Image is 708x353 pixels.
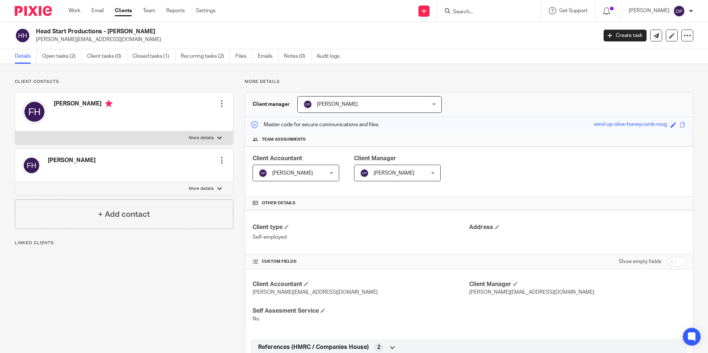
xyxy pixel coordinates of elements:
[272,171,313,176] span: [PERSON_NAME]
[253,233,469,241] p: Self-employed
[48,157,96,164] h4: [PERSON_NAME]
[54,100,113,109] h4: [PERSON_NAME]
[629,7,669,14] p: [PERSON_NAME]
[262,137,306,142] span: Team assignments
[105,100,113,107] i: Primary
[253,101,290,108] h3: Client manager
[133,49,175,64] a: Closed tasks (1)
[354,155,396,161] span: Client Manager
[166,7,185,14] a: Reports
[245,79,693,85] p: More details
[284,49,311,64] a: Notes (0)
[303,100,312,109] img: svg%3E
[69,7,80,14] a: Work
[87,49,127,64] a: Client tasks (0)
[98,209,150,220] h4: + Add contact
[15,79,233,85] p: Client contacts
[317,102,358,107] span: [PERSON_NAME]
[115,7,132,14] a: Clients
[469,223,685,231] h4: Address
[452,9,519,16] input: Search
[36,36,592,43] p: [PERSON_NAME][EMAIL_ADDRESS][DOMAIN_NAME]
[253,155,302,161] span: Client Accountant
[181,49,230,64] a: Recurring tasks (2)
[253,223,469,231] h4: Client type
[253,316,259,322] span: No
[317,49,345,64] a: Audit logs
[251,121,378,128] p: Master code for secure communications and files
[262,200,295,206] span: Other details
[189,135,214,141] p: More details
[469,280,685,288] h4: Client Manager
[23,157,40,174] img: svg%3E
[673,5,685,17] img: svg%3E
[619,258,661,265] label: Show empty fields
[469,290,594,295] span: [PERSON_NAME][EMAIL_ADDRESS][DOMAIN_NAME]
[143,7,155,14] a: Team
[189,186,214,192] p: More details
[258,343,369,351] span: References (HMRC / Companies House)
[15,28,30,43] img: svg%3E
[36,28,481,36] h2: Head Start Productions - [PERSON_NAME]
[91,7,104,14] a: Email
[15,240,233,246] p: Linked clients
[253,290,378,295] span: [PERSON_NAME][EMAIL_ADDRESS][DOMAIN_NAME]
[604,30,647,41] a: Create task
[196,7,216,14] a: Settings
[23,100,46,124] img: svg%3E
[377,344,380,351] span: 2
[15,49,37,64] a: Details
[15,6,52,16] img: Pixie
[360,169,369,178] img: svg%3E
[253,259,469,265] h4: CUSTOM FIELDS
[374,171,414,176] span: [PERSON_NAME]
[258,169,267,178] img: svg%3E
[253,307,469,315] h4: Self Assesment Service
[594,121,667,129] div: wind-up-olive-honeycomb-mug
[236,49,252,64] a: Files
[253,280,469,288] h4: Client Accountant
[42,49,81,64] a: Open tasks (2)
[258,49,278,64] a: Emails
[559,8,588,13] span: Get Support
